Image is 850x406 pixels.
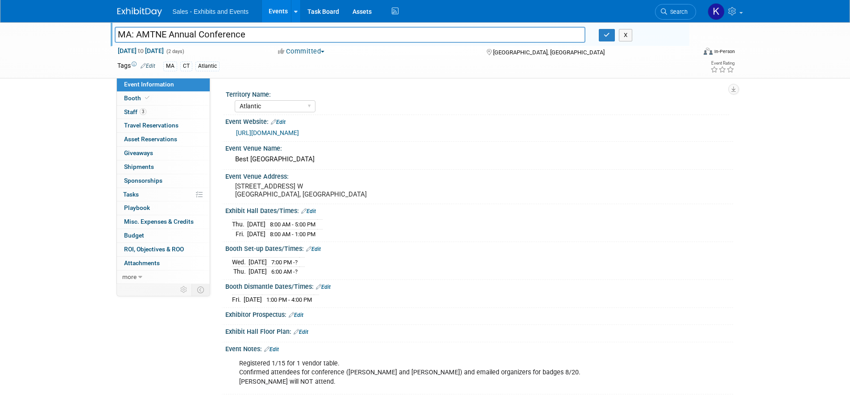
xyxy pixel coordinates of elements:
[117,188,210,201] a: Tasks
[195,62,220,71] div: Atlantic
[306,246,321,252] a: Edit
[266,296,312,303] span: 1:00 PM - 4:00 PM
[714,48,735,55] div: In-Person
[124,177,162,184] span: Sponsorships
[225,115,733,127] div: Event Website:
[275,47,328,56] button: Committed
[270,231,315,238] span: 8:00 AM - 1:00 PM
[124,108,146,115] span: Staff
[117,147,210,160] a: Giveaways
[124,232,144,239] span: Budget
[124,81,174,88] span: Event Information
[117,174,210,188] a: Sponsorships
[301,208,316,214] a: Edit
[271,259,298,266] span: 7:00 PM -
[294,329,308,335] a: Edit
[163,62,177,71] div: MA
[226,88,729,99] div: Territory Name:
[232,152,726,166] div: Best [GEOGRAPHIC_DATA]
[249,267,267,276] td: [DATE]
[117,119,210,132] a: Travel Reservations
[166,49,184,54] span: (2 days)
[145,95,149,100] i: Booth reservation complete
[225,342,733,354] div: Event Notes:
[124,149,153,156] span: Giveaways
[710,61,734,66] div: Event Rating
[117,78,210,91] a: Event Information
[619,29,633,41] button: X
[124,163,154,170] span: Shipments
[123,191,139,198] span: Tasks
[247,229,265,238] td: [DATE]
[225,280,733,291] div: Booth Dismantle Dates/Times:
[137,47,145,54] span: to
[225,325,733,336] div: Exhibit Hall Floor Plan:
[180,62,192,71] div: CT
[117,92,210,105] a: Booth
[643,46,735,60] div: Event Format
[117,47,164,55] span: [DATE] [DATE]
[244,295,262,304] td: [DATE]
[141,63,155,69] a: Edit
[117,160,210,174] a: Shipments
[316,284,331,290] a: Edit
[232,257,249,267] td: Wed.
[233,355,635,390] div: Registered 1/15 for 1 vendor table. Confirmed attendees for conference ([PERSON_NAME] and [PERSON...
[117,257,210,270] a: Attachments
[117,133,210,146] a: Asset Reservations
[124,135,177,143] span: Asset Reservations
[124,259,160,267] span: Attachments
[270,221,315,228] span: 8:00 AM - 5:00 PM
[236,129,299,136] a: [URL][DOMAIN_NAME]
[271,119,286,125] a: Edit
[124,204,150,211] span: Playbook
[117,61,155,71] td: Tags
[232,219,247,229] td: Thu.
[493,49,605,56] span: [GEOGRAPHIC_DATA], [GEOGRAPHIC_DATA]
[225,142,733,153] div: Event Venue Name:
[124,122,178,129] span: Travel Reservations
[124,94,151,102] span: Booth
[225,204,733,216] div: Exhibit Hall Dates/Times:
[117,271,210,284] a: more
[249,257,267,267] td: [DATE]
[289,312,303,318] a: Edit
[232,229,247,238] td: Fri.
[124,246,184,253] span: ROI, Objectives & ROO
[191,284,210,295] td: Toggle Event Tabs
[295,268,298,275] span: ?
[176,284,192,295] td: Personalize Event Tab Strip
[271,268,298,275] span: 6:00 AM -
[655,4,696,20] a: Search
[117,215,210,229] a: Misc. Expenses & Credits
[247,219,265,229] td: [DATE]
[117,201,210,215] a: Playbook
[122,273,137,280] span: more
[117,8,162,16] img: ExhibitDay
[708,3,725,20] img: Kara Haven
[295,259,298,266] span: ?
[117,229,210,242] a: Budget
[704,48,713,55] img: Format-Inperson.png
[117,243,210,256] a: ROI, Objectives & ROO
[232,295,244,304] td: Fri.
[235,182,427,198] pre: [STREET_ADDRESS] W [GEOGRAPHIC_DATA], [GEOGRAPHIC_DATA]
[667,8,688,15] span: Search
[173,8,249,15] span: Sales - Exhibits and Events
[225,170,733,181] div: Event Venue Address:
[117,106,210,119] a: Staff3
[140,108,146,115] span: 3
[225,242,733,254] div: Booth Set-up Dates/Times:
[264,346,279,353] a: Edit
[124,218,194,225] span: Misc. Expenses & Credits
[232,267,249,276] td: Thu.
[225,308,733,320] div: Exhibitor Prospectus:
